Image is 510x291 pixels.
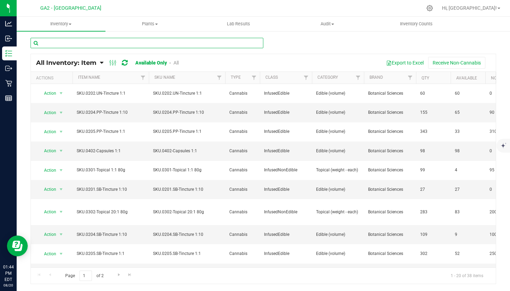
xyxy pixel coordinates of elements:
span: SKU.0205.PP-Tincture 1:1 [77,128,145,135]
span: 27 [455,186,481,193]
span: SKU.0204.PP-Tincture 1:10 [153,109,221,116]
span: Inventory [17,21,105,27]
span: Topical (weight - each) [316,167,360,173]
button: Receive Non-Cannabis [428,57,485,69]
span: 98 [455,148,481,154]
span: InfusedEdible [264,148,308,154]
span: Botanical Sciences [368,109,412,116]
span: Botanical Sciences [368,186,412,193]
a: Audit [283,17,372,31]
span: select [57,207,66,217]
inline-svg: Inventory [5,50,12,57]
span: Action [38,165,57,175]
span: SKU.0202.UN-Tincture 1:1 [77,90,145,97]
inline-svg: Inbound [5,35,12,42]
span: Cannabis [229,167,256,173]
span: 343 [420,128,447,135]
span: Plants [106,21,194,27]
a: Type [231,75,241,80]
span: SKU.0201.SB-Tincture 1:10 [77,186,145,193]
span: 99 [420,167,447,173]
span: Botanical Sciences [368,148,412,154]
span: InfusedEdible [264,109,308,116]
span: SKU.0202.UN-Tincture 1:1 [153,90,221,97]
span: Cannabis [229,250,256,257]
span: SKU.0402-Capsules 1:1 [153,148,221,154]
span: 283 [420,209,447,215]
span: select [57,127,66,137]
div: Manage settings [425,5,434,11]
a: Available Only [135,60,167,66]
span: Cannabis [229,90,256,97]
span: 109 [420,231,447,238]
input: 1 [79,271,92,281]
a: Go to the last page [125,271,135,280]
a: Brand [369,75,383,80]
a: Category [317,75,338,80]
span: SKU.0301-Topical 1:1 80g [153,167,221,173]
span: 4 [455,167,481,173]
a: Filter [405,72,416,84]
span: 52 [455,250,481,257]
span: Botanical Sciences [368,250,412,257]
p: 08/20 [3,283,14,288]
span: Action [38,127,57,137]
span: Action [38,146,57,156]
span: All Inventory: Item [36,59,96,67]
span: select [57,146,66,156]
span: Botanical Sciences [368,128,412,135]
span: select [57,249,66,259]
span: Action [38,88,57,98]
span: 33 [455,128,481,135]
span: SKU.0402-Capsules 1:1 [77,148,145,154]
span: select [57,185,66,194]
span: Cannabis [229,128,256,135]
span: 302 [420,250,447,257]
span: Edible (volume) [316,250,360,257]
span: SKU.0204.SB-Tincture 1:10 [77,231,145,238]
a: Lab Results [194,17,283,31]
span: Action [38,230,57,239]
inline-svg: Outbound [5,65,12,72]
span: Hi, [GEOGRAPHIC_DATA]! [442,5,497,11]
input: Search Item Name, Retail Display Name, SKU, Part Number... [31,38,263,48]
span: select [57,230,66,239]
span: InfusedEdible [264,90,308,97]
span: Edible (volume) [316,148,360,154]
span: Edible (volume) [316,128,360,135]
span: Action [38,185,57,194]
span: Action [38,249,57,259]
a: Inventory [17,17,105,31]
span: 98 [420,148,447,154]
span: 1 - 20 of 38 items [445,271,489,281]
span: Edible (volume) [316,109,360,116]
span: SKU.0205.SB-Tincture 1:1 [77,250,145,257]
a: Item Name [78,75,100,80]
span: InfusedEdible [264,186,308,193]
inline-svg: Reports [5,95,12,102]
span: select [57,108,66,118]
span: 27 [420,186,447,193]
span: Cannabis [229,209,256,215]
span: InfusedEdible [264,128,308,135]
span: InfusedNonEdible [264,209,308,215]
span: 65 [455,109,481,116]
span: Action [38,108,57,118]
span: 83 [455,209,481,215]
a: Class [265,75,278,80]
span: Lab Results [218,21,260,27]
span: Botanical Sciences [368,90,412,97]
span: Topical (weight - each) [316,209,360,215]
span: 60 [420,90,447,97]
span: SKU.0301-Topical 1:1 80g [77,167,145,173]
inline-svg: Analytics [5,20,12,27]
span: Edible (volume) [316,231,360,238]
span: Edible (volume) [316,186,360,193]
a: Available [456,76,477,80]
span: SKU.0205.SB-Tincture 1:1 [153,250,221,257]
span: InfusedEdible [264,250,308,257]
button: Export to Excel [382,57,428,69]
span: SKU.0201.SB-Tincture 1:10 [153,186,221,193]
a: SKU Name [154,75,175,80]
span: Cannabis [229,231,256,238]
